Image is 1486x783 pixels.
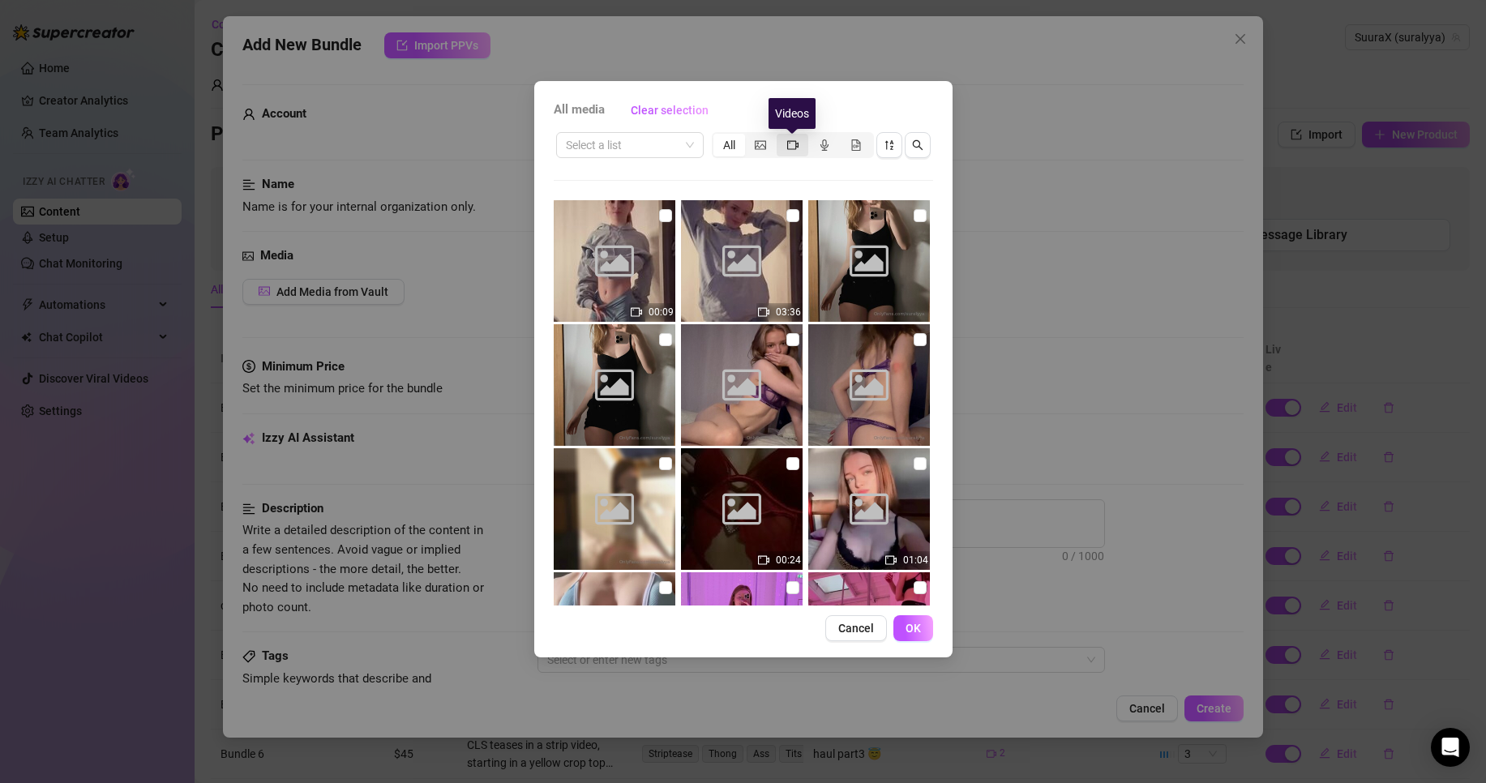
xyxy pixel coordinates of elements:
[1431,728,1470,767] div: Open Intercom Messenger
[787,139,799,151] span: video-camera
[758,306,769,318] span: video-camera
[884,139,895,151] span: sort-descending
[554,101,605,120] span: All media
[649,306,674,318] span: 00:09
[776,306,801,318] span: 03:36
[885,554,897,566] span: video-camera
[618,97,722,123] button: Clear selection
[755,139,766,151] span: picture
[838,622,874,635] span: Cancel
[776,554,801,566] span: 00:24
[819,139,830,151] span: audio
[850,139,862,151] span: file-gif
[631,104,709,117] span: Clear selection
[769,98,816,129] div: Videos
[876,132,902,158] button: sort-descending
[903,554,928,566] span: 01:04
[825,615,887,641] button: Cancel
[906,622,921,635] span: OK
[912,139,923,151] span: search
[893,615,933,641] button: OK
[712,132,874,158] div: segmented control
[713,134,745,156] div: All
[631,306,642,318] span: video-camera
[758,554,769,566] span: video-camera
